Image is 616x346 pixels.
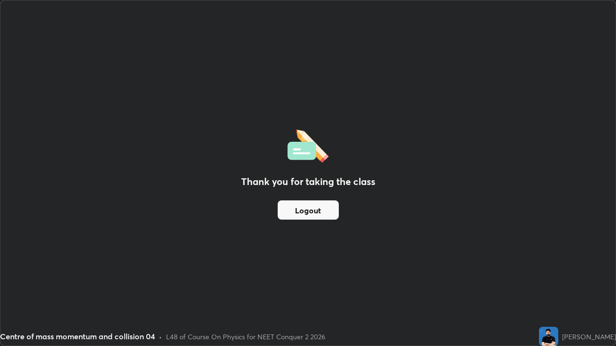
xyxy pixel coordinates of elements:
div: [PERSON_NAME] [562,332,616,342]
button: Logout [278,200,339,220]
div: L48 of Course On Physics for NEET Conquer 2 2026 [166,332,325,342]
h2: Thank you for taking the class [241,174,375,189]
div: • [159,332,162,342]
img: 83a18a2ccf0346ec988349b1c8dfe260.jpg [539,327,558,346]
img: offlineFeedback.1438e8b3.svg [287,126,329,163]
